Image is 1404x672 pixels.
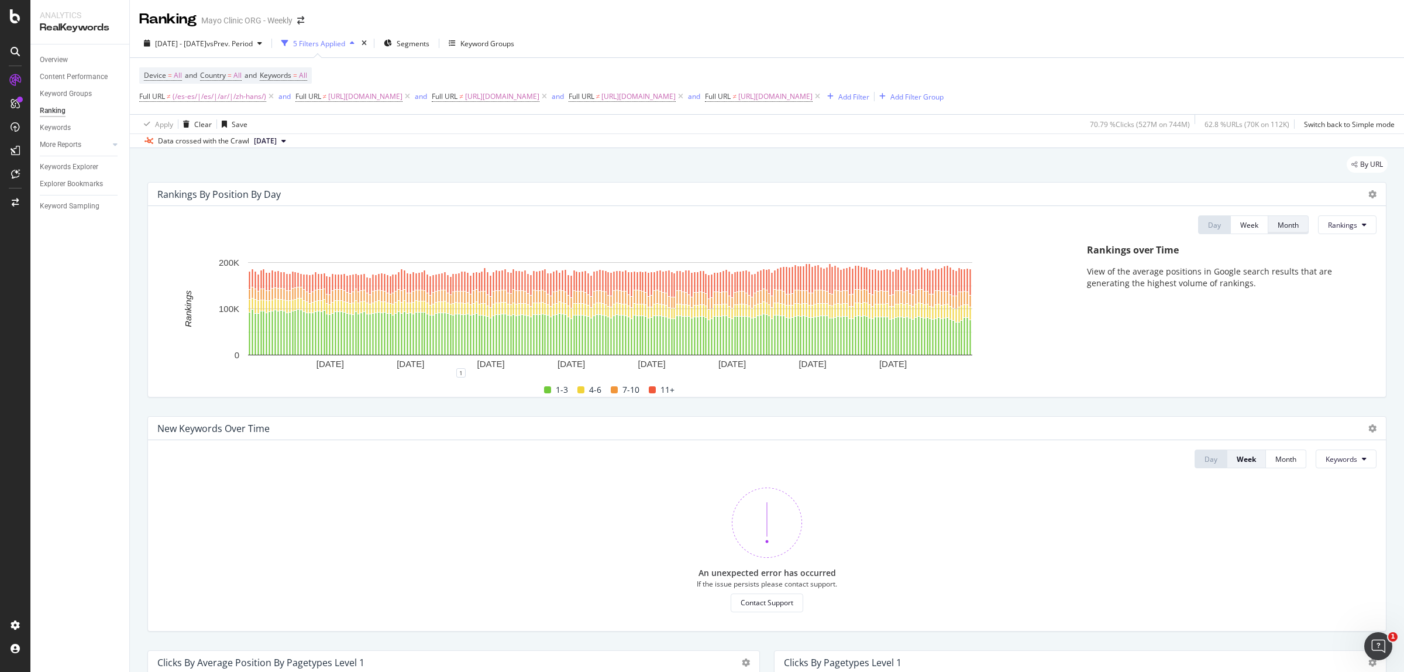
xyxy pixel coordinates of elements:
button: and [415,91,427,102]
span: 2025 Sep. 3rd [254,136,277,146]
a: Keywords [40,122,121,134]
div: Month [1278,220,1299,230]
span: ≠ [596,91,600,101]
button: Save [217,115,247,133]
button: Switch back to Simple mode [1299,115,1395,133]
text: [DATE] [638,359,665,369]
span: Full URL [705,91,731,101]
span: ≠ [167,91,171,101]
div: A chart. [157,256,1062,373]
div: RealKeywords [40,21,120,35]
span: = [168,70,172,80]
div: Keyword Sampling [40,200,99,212]
span: = [293,70,297,80]
div: Analytics [40,9,120,21]
div: Explorer Bookmarks [40,178,103,190]
span: Full URL [139,91,165,101]
text: [DATE] [799,359,826,369]
div: Rankings over Time [1087,244,1365,257]
text: [DATE] [718,359,746,369]
button: [DATE] [249,134,291,148]
iframe: Intercom live chat [1364,632,1392,660]
div: More Reports [40,139,81,151]
button: Month [1266,450,1306,468]
div: Clicks by pagetypes Level 1 [784,657,901,668]
button: Apply [139,115,173,133]
div: Data crossed with the Crawl [158,136,249,146]
a: Ranking [40,105,121,117]
span: 11+ [660,383,675,397]
span: Keywords [260,70,291,80]
img: 370bne1z.png [732,488,802,558]
button: Keywords [1316,450,1377,468]
button: Week [1231,215,1268,234]
div: Add Filter Group [890,92,944,102]
span: Country [200,70,226,80]
div: Save [232,119,247,129]
span: By URL [1360,161,1383,168]
button: Day [1195,450,1227,468]
text: 100K [219,304,239,314]
button: Week [1227,450,1266,468]
button: Month [1268,215,1309,234]
button: Add Filter [823,90,869,104]
span: Full URL [295,91,321,101]
div: Keyword Groups [40,88,92,100]
button: [DATE] - [DATE]vsPrev. Period [139,34,267,53]
div: Mayo Clinic ORG - Weekly [201,15,292,26]
a: Explorer Bookmarks [40,178,121,190]
div: Day [1205,454,1217,464]
div: Week [1237,454,1256,464]
span: [URL][DOMAIN_NAME] [601,88,676,105]
div: 70.79 % Clicks ( 527M on 744M ) [1090,119,1190,129]
button: Rankings [1318,215,1377,234]
button: Keyword Groups [444,34,519,53]
a: Content Performance [40,71,121,83]
div: Keywords Explorer [40,161,98,173]
div: 62.8 % URLs ( 70K on 112K ) [1205,119,1289,129]
span: (/es-es/|/es/|/ar/|/zh-hans/) [173,88,266,105]
button: and [688,91,700,102]
div: and [415,91,427,101]
span: ≠ [732,91,737,101]
div: and [552,91,564,101]
span: Segments [397,39,429,49]
div: Day [1208,220,1221,230]
p: View of the average positions in Google search results that are generating the highest volume of ... [1087,266,1365,289]
span: vs Prev. Period [207,39,253,49]
button: 5 Filters Applied [277,34,359,53]
span: = [228,70,232,80]
text: [DATE] [879,359,907,369]
div: An unexpected error has occurred [698,567,836,579]
text: 200K [219,258,239,268]
div: times [359,37,369,49]
button: and [278,91,291,102]
div: and [278,91,291,101]
text: Rankings [183,290,193,327]
span: Device [144,70,166,80]
span: [DATE] - [DATE] [155,39,207,49]
div: New Keywords Over Time [157,423,270,434]
div: Contact Support [741,598,793,608]
div: Clear [194,119,212,129]
button: Segments [379,34,434,53]
div: Keywords [40,122,71,134]
span: 1 [1388,632,1398,642]
div: Keyword Groups [460,39,514,49]
div: If the issue persists please contact support. [697,579,837,589]
text: [DATE] [316,359,344,369]
span: Keywords [1326,454,1357,464]
span: [URL][DOMAIN_NAME] [738,88,813,105]
button: Add Filter Group [875,90,944,104]
button: Day [1198,215,1231,234]
span: All [299,67,307,84]
div: Clicks By Average Position by pagetypes Level 1 [157,657,364,668]
span: ≠ [323,91,327,101]
button: and [552,91,564,102]
span: Rankings [1328,220,1357,230]
div: Ranking [40,105,66,117]
a: Keywords Explorer [40,161,121,173]
text: [DATE] [477,359,505,369]
div: 5 Filters Applied [293,39,345,49]
span: All [174,67,182,84]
